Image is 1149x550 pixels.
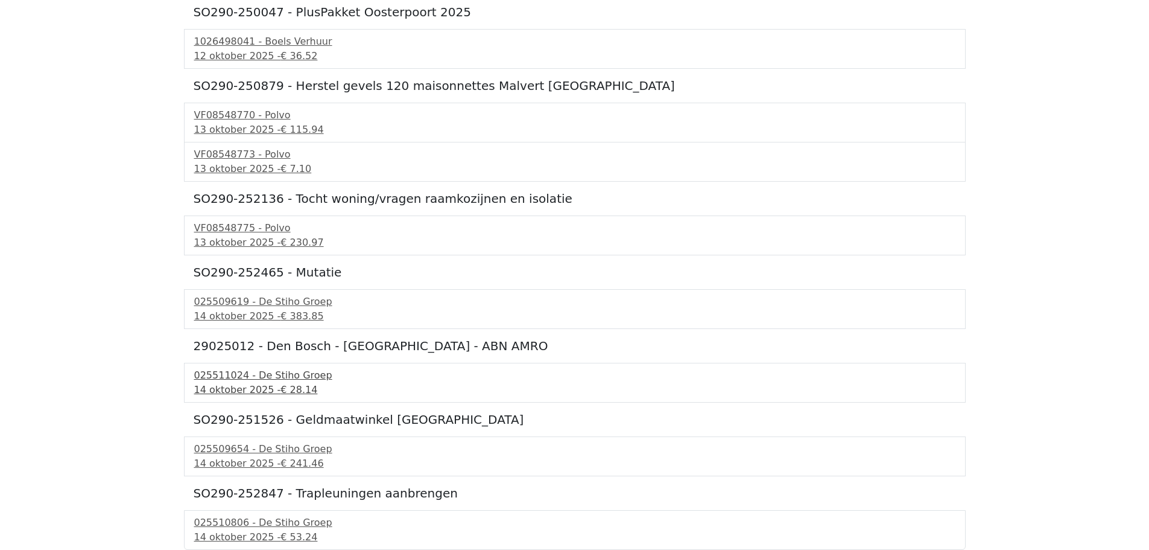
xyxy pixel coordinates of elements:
span: € 241.46 [280,458,323,469]
span: € 53.24 [280,531,317,543]
div: 13 oktober 2025 - [194,162,955,176]
span: € 115.94 [280,124,323,135]
div: 12 oktober 2025 - [194,49,955,63]
h5: SO290-250879 - Herstel gevels 120 maisonnettes Malvert [GEOGRAPHIC_DATA] [194,78,956,93]
a: 025510806 - De Stiho Groep14 oktober 2025 -€ 53.24 [194,516,955,545]
div: 025509619 - De Stiho Groep [194,295,955,309]
h5: SO290-251526 - Geldmaatwinkel [GEOGRAPHIC_DATA] [194,412,956,427]
span: € 7.10 [280,163,311,174]
div: VF08548775 - Polvo [194,221,955,235]
a: VF08548775 - Polvo13 oktober 2025 -€ 230.97 [194,221,955,250]
div: VF08548770 - Polvo [194,108,955,123]
span: € 383.85 [280,310,323,322]
span: € 230.97 [280,237,323,248]
div: 025509654 - De Stiho Groep [194,442,955,456]
span: € 36.52 [280,50,317,62]
div: 1026498041 - Boels Verhuur [194,34,955,49]
div: 025511024 - De Stiho Groep [194,368,955,383]
div: 13 oktober 2025 - [194,123,955,137]
a: 1026498041 - Boels Verhuur12 oktober 2025 -€ 36.52 [194,34,955,63]
div: 025510806 - De Stiho Groep [194,516,955,530]
div: 14 oktober 2025 - [194,309,955,324]
div: 14 oktober 2025 - [194,530,955,545]
h5: 29025012 - Den Bosch - [GEOGRAPHIC_DATA] - ABN AMRO [194,339,956,353]
a: 025509654 - De Stiho Groep14 oktober 2025 -€ 241.46 [194,442,955,471]
a: VF08548770 - Polvo13 oktober 2025 -€ 115.94 [194,108,955,137]
a: VF08548773 - Polvo13 oktober 2025 -€ 7.10 [194,147,955,176]
h5: SO290-252847 - Trapleuningen aanbrengen [194,486,956,500]
h5: SO290-252465 - Mutatie [194,265,956,280]
div: 14 oktober 2025 - [194,383,955,397]
div: 14 oktober 2025 - [194,456,955,471]
a: 025509619 - De Stiho Groep14 oktober 2025 -€ 383.85 [194,295,955,324]
h5: SO290-252136 - Tocht woning/vragen raamkozijnen en isolatie [194,191,956,206]
h5: SO290-250047 - PlusPakket Oosterpoort 2025 [194,5,956,19]
div: 13 oktober 2025 - [194,235,955,250]
span: € 28.14 [280,384,317,395]
a: 025511024 - De Stiho Groep14 oktober 2025 -€ 28.14 [194,368,955,397]
div: VF08548773 - Polvo [194,147,955,162]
